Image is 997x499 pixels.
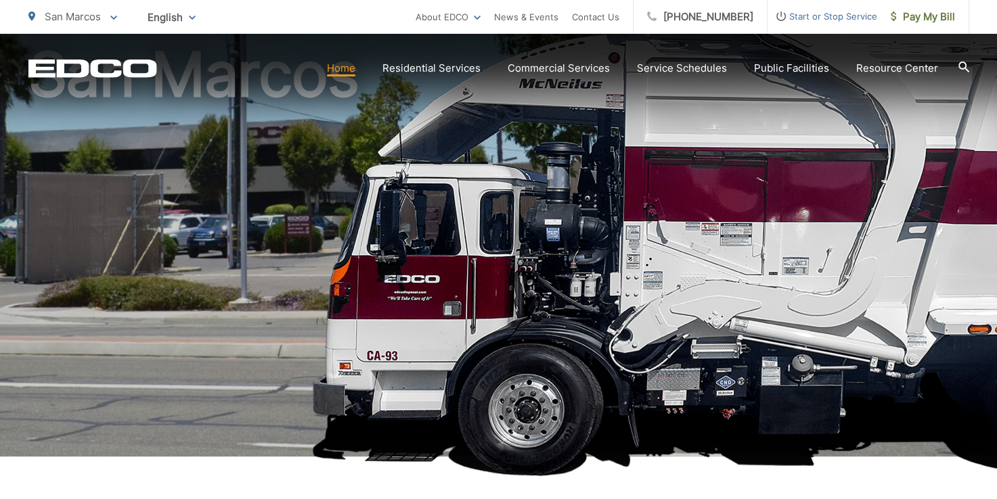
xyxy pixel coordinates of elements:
[28,41,969,469] h1: San Marcos
[382,60,481,76] a: Residential Services
[28,59,157,78] a: EDCD logo. Return to the homepage.
[137,5,206,29] span: English
[637,60,727,76] a: Service Schedules
[494,9,558,25] a: News & Events
[416,9,481,25] a: About EDCO
[754,60,829,76] a: Public Facilities
[891,9,955,25] span: Pay My Bill
[45,10,101,23] span: San Marcos
[572,9,619,25] a: Contact Us
[327,60,355,76] a: Home
[856,60,938,76] a: Resource Center
[508,60,610,76] a: Commercial Services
